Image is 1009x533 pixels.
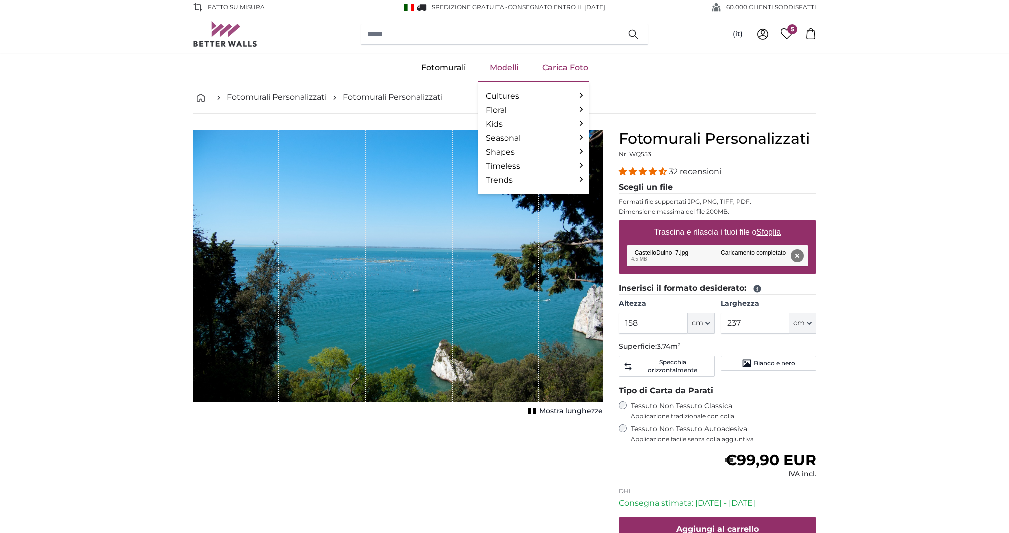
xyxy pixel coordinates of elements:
[530,55,600,81] a: Carica Foto
[725,451,816,469] span: €99,90 EUR
[486,132,581,144] a: Seasonal
[631,424,816,443] label: Tessuto Non Tessuto Autoadesiva
[486,174,581,186] a: Trends
[635,358,710,374] span: Specchia orizzontalmente
[619,150,651,158] span: Nr. WQ553
[787,24,797,34] span: 5
[619,385,816,397] legend: Tipo di Carta da Parati
[619,342,816,352] p: Superficie:
[726,3,816,12] span: 60.000 CLIENTI SODDISFATTI
[486,160,581,172] a: Timeless
[692,318,703,328] span: cm
[525,404,603,418] button: Mostra lunghezze
[227,91,327,103] a: Fotomurali Personalizzati
[631,401,816,420] label: Tessuto Non Tessuto Classica
[619,167,669,176] span: 4.31 stars
[539,406,603,416] span: Mostra lunghezze
[688,313,715,334] button: cm
[669,167,721,176] span: 32 recensioni
[486,104,581,116] a: Floral
[486,118,581,130] a: Kids
[619,299,714,309] label: Altezza
[619,282,816,295] legend: Inserisci il formato desiderato:
[721,356,816,371] button: Bianco e nero
[631,435,816,443] span: Applicazione facile senza colla aggiuntiva
[725,469,816,479] div: IVA incl.
[619,487,816,495] p: DHL
[409,55,478,81] a: Fotomurali
[619,356,714,377] button: Specchia orizzontalmente
[193,21,258,47] img: Betterwalls
[478,55,530,81] a: Modelli
[631,412,816,420] span: Applicazione tradizionale con colla
[486,90,581,102] a: Cultures
[619,497,816,509] p: Consegna stimata: [DATE] - [DATE]
[619,208,816,216] p: Dimensione massima del file 200MB.
[793,318,805,328] span: cm
[619,130,816,148] h1: Fotomurali Personalizzati
[486,146,581,158] a: Shapes
[404,4,414,11] img: Italia
[208,3,265,12] span: Fatto su misura
[754,359,795,367] span: Bianco e nero
[505,3,605,11] span: -
[193,130,603,418] div: 1 of 1
[789,313,816,334] button: cm
[657,342,681,351] span: 3.74m²
[619,181,816,194] legend: Scegli un file
[193,81,816,114] nav: breadcrumbs
[650,222,785,242] label: Trascina e rilascia i tuoi file o
[619,198,816,206] p: Formati file supportati JPG, PNG, TIFF, PDF.
[343,91,443,103] a: Fotomurali Personalizzati
[721,299,816,309] label: Larghezza
[725,25,751,43] button: (it)
[757,228,781,236] u: Sfoglia
[508,3,605,11] span: Consegnato entro il [DATE]
[432,3,505,11] span: Spedizione GRATUITA!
